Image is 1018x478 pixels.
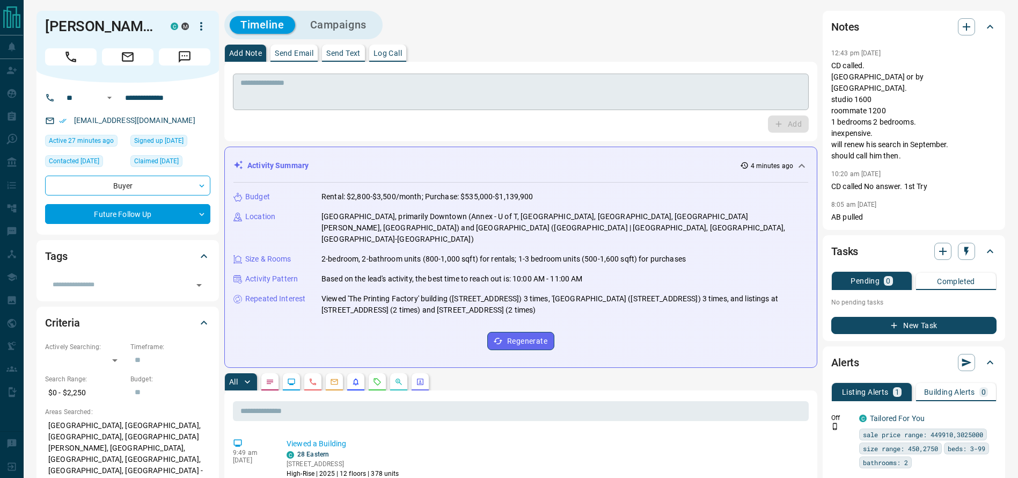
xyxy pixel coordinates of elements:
p: Off [831,413,853,423]
svg: Push Notification Only [831,423,839,430]
svg: Emails [330,378,339,386]
svg: Agent Actions [416,378,424,386]
h2: Criteria [45,314,80,331]
svg: Lead Browsing Activity [287,378,296,386]
p: Viewed 'The Printing Factory' building ([STREET_ADDRESS]) 3 times, '[GEOGRAPHIC_DATA] ([STREET_AD... [321,293,808,316]
span: Active 27 minutes ago [49,135,114,146]
p: 2-bedroom, 2-bathroom units (800-1,000 sqft) for rentals; 1-3 bedroom units (500-1,600 sqft) for ... [321,254,686,265]
h2: Tasks [831,243,858,260]
div: Alerts [831,350,997,375]
h2: Tags [45,248,67,265]
p: Based on the lead's activity, the best time to reach out is: 10:00 AM - 11:00 AM [321,273,583,285]
span: Call [45,48,97,66]
div: Fri Jan 03 2025 [130,135,210,150]
svg: Listing Alerts [351,378,360,386]
svg: Notes [266,378,274,386]
p: Send Email [275,49,313,57]
p: Size & Rooms [245,254,291,265]
span: beds: 3-99 [948,443,985,454]
p: Completed [937,278,975,285]
p: Search Range: [45,374,125,384]
div: Future Follow Up [45,204,210,224]
p: Add Note [229,49,262,57]
p: $0 - $2,250 [45,384,125,402]
p: Timeframe: [130,342,210,352]
p: CD called No answer. 1st Try [831,181,997,192]
span: bathrooms: 2 [863,457,908,468]
p: 12:43 pm [DATE] [831,49,881,57]
span: Message [159,48,210,66]
div: condos.ca [171,23,178,30]
a: 28 Eastern [297,451,329,458]
span: Signed up [DATE] [134,135,184,146]
a: Tailored For You [870,414,925,423]
a: [EMAIL_ADDRESS][DOMAIN_NAME] [74,116,195,125]
p: Pending [851,277,880,285]
button: New Task [831,317,997,334]
button: Timeline [230,16,295,34]
p: [STREET_ADDRESS] [287,459,399,469]
h2: Alerts [831,354,859,371]
div: Criteria [45,310,210,336]
h1: [PERSON_NAME] [45,18,155,35]
span: Email [102,48,153,66]
svg: Calls [309,378,317,386]
div: Mon Jan 06 2025 [45,155,125,170]
svg: Email Verified [59,117,67,125]
p: 8:05 am [DATE] [831,201,877,208]
div: Notes [831,14,997,40]
p: Listing Alerts [842,388,889,396]
p: Actively Searching: [45,342,125,352]
span: size range: 450,2750 [863,443,938,454]
div: Buyer [45,176,210,195]
p: Budget: [130,374,210,384]
p: Viewed a Building [287,438,804,450]
p: Repeated Interest [245,293,305,305]
p: Activity Summary [247,160,309,171]
p: 10:20 am [DATE] [831,170,881,178]
p: All [229,378,238,386]
div: Tags [45,243,210,269]
button: Campaigns [299,16,377,34]
p: 1 [895,388,899,396]
p: 0 [886,277,890,285]
button: Open [103,91,116,104]
p: CD called. [GEOGRAPHIC_DATA] or by [GEOGRAPHIC_DATA]. studio 1600 roommate 1200 1 bedrooms 2 bedr... [831,60,997,162]
span: Contacted [DATE] [49,156,99,166]
p: [DATE] [233,457,270,464]
button: Open [192,278,207,293]
svg: Requests [373,378,382,386]
p: Location [245,211,275,222]
p: Log Call [373,49,402,57]
div: Sat Jan 04 2025 [130,155,210,170]
p: 4 minutes ago [751,161,793,171]
p: AB pulled [831,212,997,223]
p: Rental: $2,800-$3,500/month; Purchase: $535,000-$1,139,900 [321,191,533,202]
span: sale price range: 449910,3025000 [863,429,983,440]
h2: Notes [831,18,859,35]
div: condos.ca [859,415,867,422]
div: Activity Summary4 minutes ago [233,156,808,176]
svg: Opportunities [394,378,403,386]
span: Claimed [DATE] [134,156,179,166]
div: Wed Oct 15 2025 [45,135,125,150]
button: Regenerate [487,332,554,350]
div: Tasks [831,238,997,264]
div: mrloft.ca [181,23,189,30]
p: 0 [982,388,986,396]
p: Budget [245,191,270,202]
p: No pending tasks [831,294,997,310]
div: condos.ca [287,451,294,459]
p: [GEOGRAPHIC_DATA], primarily Downtown (Annex - U of T, [GEOGRAPHIC_DATA], [GEOGRAPHIC_DATA], [GEO... [321,211,808,245]
p: Areas Searched: [45,407,210,417]
p: Activity Pattern [245,273,298,285]
p: 9:49 am [233,449,270,457]
p: Send Text [326,49,361,57]
p: Building Alerts [924,388,975,396]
